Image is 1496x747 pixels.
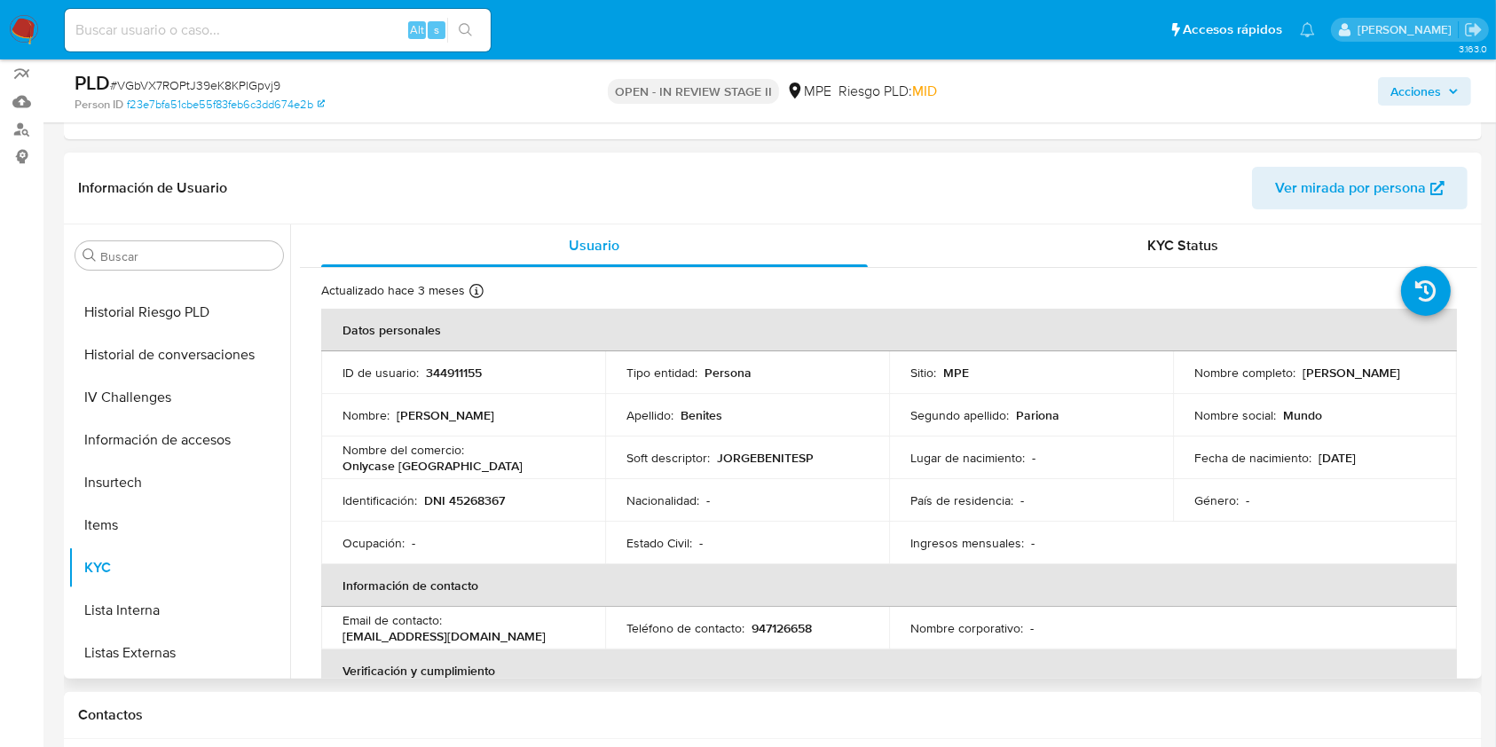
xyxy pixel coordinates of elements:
span: # VGbVX7ROPtJ39eK8KPlGpvj9 [110,76,280,94]
p: Ingresos mensuales : [910,535,1024,551]
th: Información de contacto [321,564,1457,607]
p: [EMAIL_ADDRESS][DOMAIN_NAME] [343,628,546,644]
p: Nombre corporativo : [910,620,1023,636]
p: - [1020,492,1024,508]
p: JORGEBENITESP [717,450,814,466]
span: Alt [410,21,424,38]
button: Listas Externas [68,632,290,674]
a: Notificaciones [1300,22,1315,37]
p: 947126658 [752,620,812,636]
p: Soft descriptor : [626,450,710,466]
p: Onlycase [GEOGRAPHIC_DATA] [343,458,523,474]
button: Información de accesos [68,419,290,461]
button: Acciones [1378,77,1471,106]
p: Mundo [1283,407,1322,423]
button: KYC [68,546,290,589]
button: Ver mirada por persona [1252,167,1468,209]
p: Identificación : [343,492,417,508]
button: Insurtech [68,461,290,504]
div: MPE [786,82,831,101]
p: 344911155 [426,365,482,381]
p: Tipo entidad : [626,365,697,381]
p: Persona [705,365,752,381]
p: Teléfono de contacto : [626,620,744,636]
b: Person ID [75,97,123,113]
p: País de residencia : [910,492,1013,508]
span: Ver mirada por persona [1275,167,1426,209]
button: search-icon [447,18,484,43]
p: [PERSON_NAME] [1303,365,1400,381]
p: Estado Civil : [626,535,692,551]
th: Verificación y cumplimiento [321,649,1457,692]
button: Items [68,504,290,546]
span: Acciones [1390,77,1441,106]
input: Buscar usuario o caso... [65,19,491,42]
h1: Contactos [78,706,1468,724]
p: - [1030,620,1034,636]
p: - [1246,492,1249,508]
p: Email de contacto : [343,612,442,628]
span: Riesgo PLD: [839,82,937,101]
p: Segundo apellido : [910,407,1009,423]
button: Marcas AML [68,674,290,717]
p: Nombre : [343,407,390,423]
h1: Información de Usuario [78,179,227,197]
p: ID de usuario : [343,365,419,381]
span: Accesos rápidos [1183,20,1282,39]
p: Sitio : [910,365,936,381]
span: 3.163.0 [1459,42,1487,56]
p: [PERSON_NAME] [397,407,494,423]
p: Nacionalidad : [626,492,699,508]
button: Historial de conversaciones [68,334,290,376]
p: - [1032,450,1035,466]
p: Género : [1194,492,1239,508]
p: Pariona [1016,407,1059,423]
p: Ocupación : [343,535,405,551]
p: Lugar de nacimiento : [910,450,1025,466]
a: Salir [1464,20,1483,39]
span: KYC Status [1147,235,1218,256]
span: MID [912,81,937,101]
button: IV Challenges [68,376,290,419]
p: Actualizado hace 3 meses [321,282,465,299]
p: OPEN - IN REVIEW STAGE II [608,79,779,104]
p: agustin.duran@mercadolibre.com [1358,21,1458,38]
a: f23e7bfa51cbe55f83feb6c3dd674e2b [127,97,325,113]
p: DNI 45268367 [424,492,505,508]
input: Buscar [100,248,276,264]
span: Usuario [569,235,619,256]
button: Buscar [83,248,97,263]
p: [DATE] [1319,450,1356,466]
p: Nombre social : [1194,407,1276,423]
p: Nombre del comercio : [343,442,464,458]
p: - [699,535,703,551]
p: - [1031,535,1035,551]
span: s [434,21,439,38]
p: Fecha de nacimiento : [1194,450,1311,466]
p: - [412,535,415,551]
button: Historial Riesgo PLD [68,291,290,334]
p: Nombre completo : [1194,365,1295,381]
th: Datos personales [321,309,1457,351]
p: MPE [943,365,969,381]
p: Apellido : [626,407,673,423]
b: PLD [75,68,110,97]
button: Lista Interna [68,589,290,632]
p: - [706,492,710,508]
p: Benites [681,407,722,423]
